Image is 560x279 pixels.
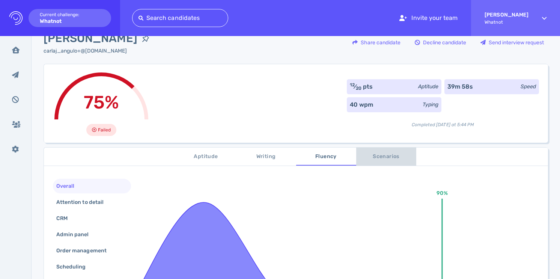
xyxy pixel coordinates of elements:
div: Completed [DATE] at 5:44 PM [347,115,539,128]
span: Scenarios [361,152,412,161]
button: Share candidate [348,33,405,51]
span: Failed [98,125,111,134]
span: Whatnot [485,20,528,25]
div: Attention to detail [55,197,113,208]
div: Overall [55,181,83,192]
span: [PERSON_NAME] [44,30,137,47]
div: Admin panel [55,229,98,240]
strong: [PERSON_NAME] [485,12,528,18]
div: Order management [55,245,116,256]
span: 75% [84,92,119,113]
div: Click to copy the email address [44,47,154,55]
span: Writing [241,152,292,161]
button: Send interview request [476,33,548,51]
button: Decline candidate [411,33,470,51]
div: CRM [55,213,77,224]
sub: 20 [356,86,361,91]
div: Aptitude [418,83,438,90]
div: Share candidate [349,34,404,51]
div: ⁄ pts [350,82,373,91]
text: 90% [437,190,448,196]
div: Typing [423,101,438,109]
div: Send interview request [477,34,548,51]
div: 40 wpm [350,100,373,109]
div: Speed [521,83,536,90]
div: 39m 58s [447,82,473,91]
span: Fluency [301,152,352,161]
span: Aptitude [181,152,232,161]
sup: 12 [350,82,355,87]
div: Scheduling [55,261,95,272]
div: Decline candidate [411,34,470,51]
